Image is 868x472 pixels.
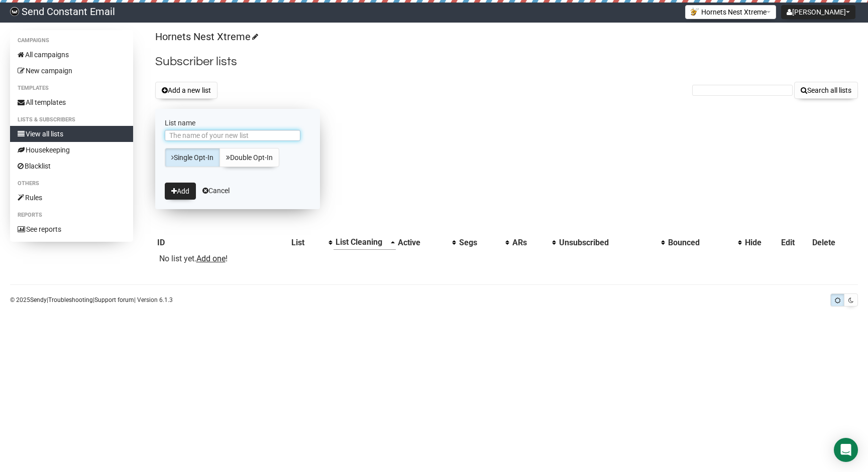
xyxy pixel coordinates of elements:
[10,158,133,174] a: Blacklist
[289,235,334,250] th: List: No sort applied, activate to apply an ascending sort
[743,235,779,250] th: Hide: No sort applied, sorting is disabled
[155,250,290,268] td: No list yet. !
[10,47,133,63] a: All campaigns
[559,238,656,248] div: Unsubscribed
[396,235,457,250] th: Active: No sort applied, activate to apply an ascending sort
[810,235,858,250] th: Delete: No sort applied, sorting is disabled
[781,5,855,19] button: [PERSON_NAME]
[155,31,257,43] a: Hornets Nest Xtreme
[557,235,666,250] th: Unsubscribed: No sort applied, activate to apply an ascending sort
[165,118,310,127] label: List name
[10,126,133,142] a: View all lists
[155,53,858,71] h2: Subscriber lists
[336,237,386,247] div: List Cleaning
[685,5,776,19] button: Hornets Nest Xtreme
[94,296,134,303] a: Support forum
[10,221,133,237] a: See reports
[165,148,220,167] a: Single Opt-In
[398,238,447,248] div: Active
[459,238,500,248] div: Segs
[220,148,279,167] a: Double Opt-In
[10,142,133,158] a: Housekeeping
[196,254,226,263] a: Add one
[10,63,133,79] a: New campaign
[10,35,133,47] li: Campaigns
[165,183,196,200] button: Add
[510,235,557,250] th: ARs: No sort applied, activate to apply an ascending sort
[691,8,699,16] img: favicons
[334,235,396,250] th: List Cleaning: Ascending sort applied, activate to apply a descending sort
[10,209,133,221] li: Reports
[291,238,323,248] div: List
[30,296,47,303] a: Sendy
[10,190,133,206] a: Rules
[202,187,230,195] a: Cancel
[165,130,300,141] input: The name of your new list
[155,82,218,99] button: Add a new list
[668,238,733,248] div: Bounced
[10,178,133,190] li: Others
[48,296,93,303] a: Troubleshooting
[666,235,743,250] th: Bounced: No sort applied, activate to apply an ascending sort
[794,82,858,99] button: Search all lists
[10,114,133,126] li: Lists & subscribers
[10,294,173,305] p: © 2025 | | | Version 6.1.3
[779,235,810,250] th: Edit: No sort applied, sorting is disabled
[155,235,290,250] th: ID: No sort applied, sorting is disabled
[157,238,288,248] div: ID
[781,238,808,248] div: Edit
[834,438,858,462] div: Open Intercom Messenger
[745,238,777,248] div: Hide
[10,7,19,16] img: 5a92da3e977d5749e38a0ef9416a1eaa
[512,238,547,248] div: ARs
[10,82,133,94] li: Templates
[10,94,133,110] a: All templates
[812,238,856,248] div: Delete
[457,235,510,250] th: Segs: No sort applied, activate to apply an ascending sort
